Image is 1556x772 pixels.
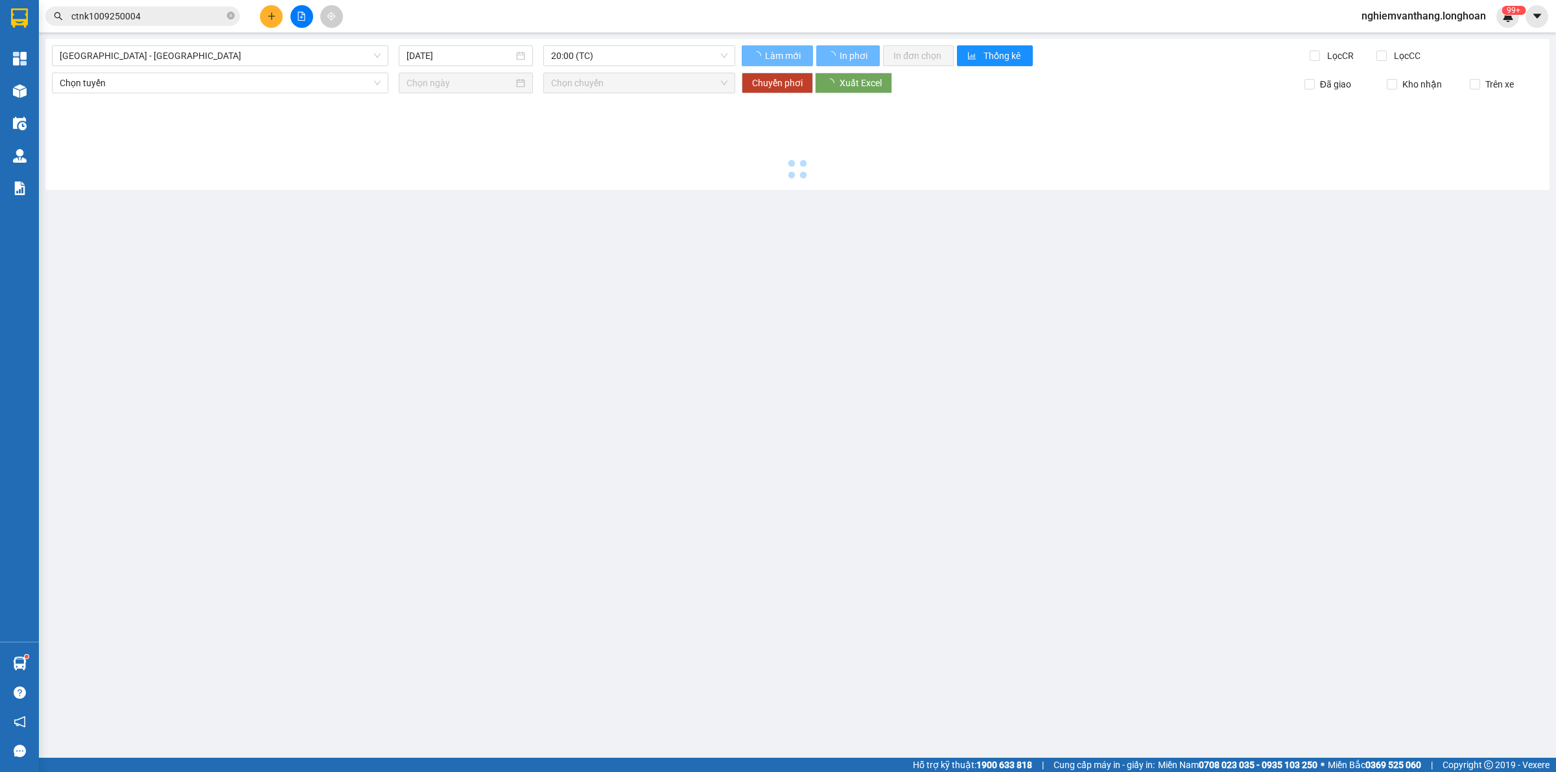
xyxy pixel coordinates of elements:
img: solution-icon [13,181,27,195]
img: warehouse-icon [13,117,27,130]
span: Miền Nam [1158,758,1317,772]
strong: 0369 525 060 [1365,760,1421,770]
span: In phơi [840,49,869,63]
span: Miền Bắc [1328,758,1421,772]
span: Xuất Excel [840,76,882,90]
img: logo-vxr [11,8,28,28]
span: Đã giao [1315,77,1356,91]
span: Thống kê [984,49,1022,63]
img: warehouse-icon [13,657,27,670]
span: loading [827,51,838,60]
span: copyright [1484,760,1493,769]
span: search [54,12,63,21]
span: Chọn chuyến [551,73,727,93]
strong: 1900 633 818 [976,760,1032,770]
span: nghiemvanthang.longhoan [1351,8,1496,24]
span: loading [825,78,840,88]
span: Hỗ trợ kỹ thuật: [913,758,1032,772]
span: question-circle [14,686,26,699]
button: caret-down [1526,5,1548,28]
span: aim [327,12,336,21]
button: In phơi [816,45,880,66]
span: message [14,745,26,757]
button: Làm mới [742,45,813,66]
span: Hải Phòng - Hà Nội [60,46,381,65]
button: Chuyển phơi [742,73,813,93]
span: notification [14,716,26,728]
span: Trên xe [1480,77,1519,91]
sup: 754 [1502,6,1526,15]
strong: 0708 023 035 - 0935 103 250 [1199,760,1317,770]
button: file-add [290,5,313,28]
span: Kho nhận [1397,77,1447,91]
span: Lọc CR [1322,49,1356,63]
img: warehouse-icon [13,149,27,163]
span: ⚪️ [1321,762,1325,767]
span: 20:00 (TC) [551,46,727,65]
span: file-add [297,12,306,21]
button: aim [320,5,343,28]
button: In đơn chọn [883,45,954,66]
span: close-circle [227,10,235,23]
span: caret-down [1531,10,1543,22]
button: Xuất Excel [815,73,892,93]
span: close-circle [227,12,235,19]
img: dashboard-icon [13,52,27,65]
img: warehouse-icon [13,84,27,98]
input: 11/10/2025 [407,49,513,63]
span: | [1042,758,1044,772]
span: loading [752,51,763,60]
span: Chọn tuyến [60,73,381,93]
span: bar-chart [967,51,978,62]
span: Làm mới [765,49,803,63]
input: Tìm tên, số ĐT hoặc mã đơn [71,9,224,23]
button: plus [260,5,283,28]
sup: 1 [25,655,29,659]
span: | [1431,758,1433,772]
input: Chọn ngày [407,76,513,90]
span: plus [267,12,276,21]
span: Lọc CC [1389,49,1422,63]
img: icon-new-feature [1502,10,1514,22]
button: bar-chartThống kê [957,45,1033,66]
span: Cung cấp máy in - giấy in: [1054,758,1155,772]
